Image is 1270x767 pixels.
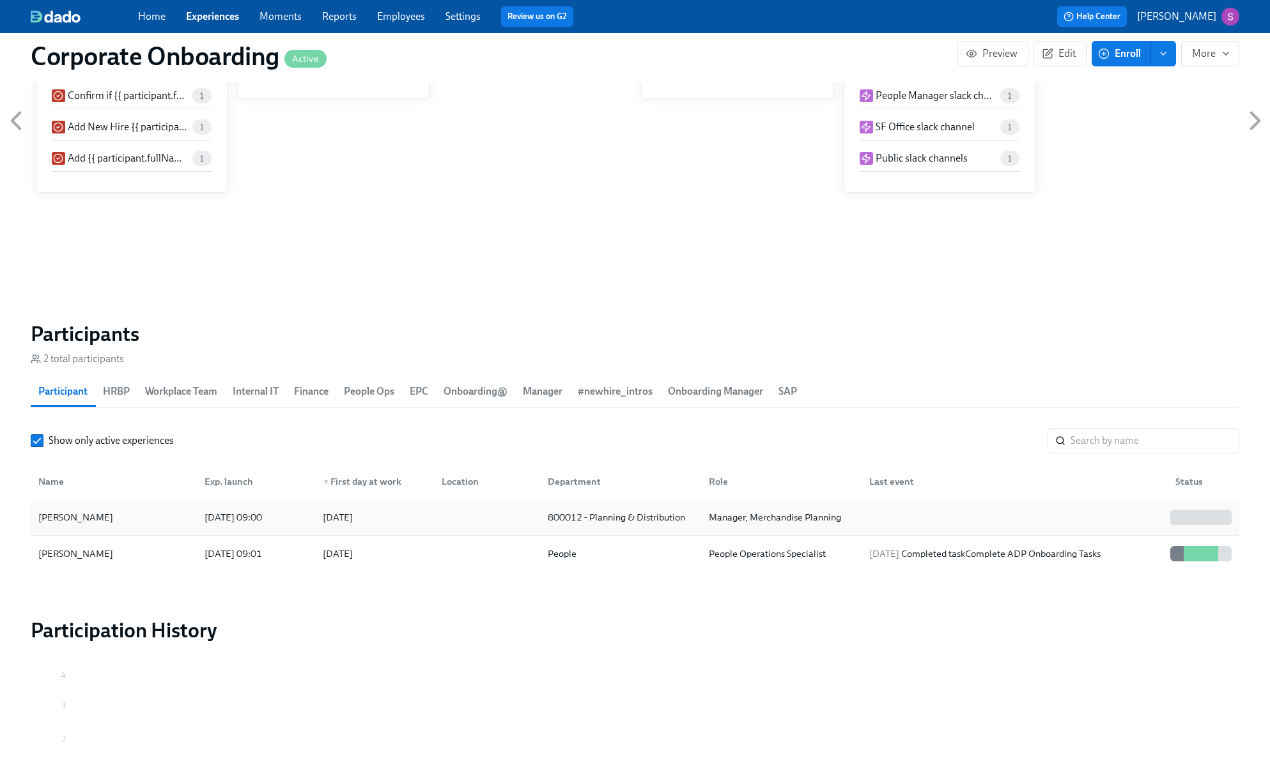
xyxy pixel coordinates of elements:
[1000,154,1019,163] span: 1
[543,510,699,525] div: 800012 - Planning & Distribution
[876,151,968,165] p: Public slack channels
[1165,469,1237,494] div: Status
[1170,474,1237,489] div: Status
[704,546,860,561] div: People Operations Specialist
[294,383,329,400] span: Finance
[864,474,1165,489] div: Last event
[318,474,431,489] div: First day at work
[192,91,212,101] span: 1
[1137,8,1239,26] button: [PERSON_NAME]
[1150,41,1176,66] button: enroll
[62,734,66,743] tspan: 2
[38,383,88,400] span: Participant
[431,469,538,494] div: Location
[68,151,187,165] p: Add {{ participant.fullName }} to Equity Tracker
[864,546,1165,561] div: Completed task Complete ADP Onboarding Tasks
[284,54,327,64] span: Active
[323,546,353,561] div: [DATE]
[192,123,212,132] span: 1
[233,383,279,400] span: Internal IT
[704,510,860,525] div: Manager, Merchandise Planning
[145,383,217,400] span: Workplace Team
[31,10,81,23] img: dado
[31,536,1239,572] div: [PERSON_NAME][DATE] 09:01[DATE]PeoplePeople Operations Specialist[DATE] Completed taskComplete AD...
[1221,8,1239,26] img: ACg8ocKvalk5eKiSYA0Mj5kntfYcqlTkZhBNoQiYmXyzfaV5EtRlXQ=s96-c
[1101,47,1141,60] span: Enroll
[186,10,239,22] a: Experiences
[61,671,66,680] tspan: 4
[68,89,187,103] p: Confirm if {{ participant.fullName }}'s manager will do their onboarding
[1000,91,1019,101] span: 1
[1044,47,1076,60] span: Edit
[33,546,194,561] div: [PERSON_NAME]
[1057,6,1127,27] button: Help Center
[543,474,699,489] div: Department
[33,474,194,489] div: Name
[259,10,302,22] a: Moments
[1071,428,1239,453] input: Search by name
[68,120,187,134] p: Add New Hire {{ participant.fullName }} in ADP
[869,548,899,559] span: [DATE]
[31,10,138,23] a: dado
[323,510,353,525] div: [DATE]
[199,474,313,489] div: Exp. launch
[322,10,357,22] a: Reports
[31,321,1239,347] h2: Participants
[138,10,166,22] a: Home
[1000,123,1019,132] span: 1
[192,154,212,163] span: 1
[444,383,507,400] span: Onboarding@
[194,469,313,494] div: Exp. launch
[1034,41,1087,66] button: Edit
[323,479,329,485] span: ▼
[876,89,995,103] p: People Manager slack channel
[1137,10,1216,24] p: [PERSON_NAME]
[957,41,1028,66] button: Preview
[704,474,860,489] div: Role
[543,546,699,561] div: People
[1192,47,1228,60] span: More
[62,701,66,710] tspan: 3
[778,383,797,400] span: SAP
[699,469,860,494] div: Role
[199,546,313,561] div: [DATE] 09:01
[876,120,975,134] p: SF Office slack channel
[1064,10,1120,23] span: Help Center
[49,434,174,448] span: Show only active experiences
[31,41,327,72] h1: Corporate Onboarding
[410,383,428,400] span: EPC
[1092,41,1150,66] button: Enroll
[968,47,1018,60] span: Preview
[313,469,431,494] div: ▼First day at work
[501,6,573,27] button: Review us on G2
[33,510,194,525] div: [PERSON_NAME]
[31,618,1239,643] h2: Participation History
[344,383,394,400] span: People Ops
[33,469,194,494] div: Name
[31,352,124,366] div: 2 total participants
[437,474,538,489] div: Location
[199,510,313,525] div: [DATE] 09:00
[507,10,567,23] a: Review us on G2
[377,10,425,22] a: Employees
[538,469,699,494] div: Department
[1181,41,1239,66] button: More
[859,469,1165,494] div: Last event
[31,499,1239,536] div: [PERSON_NAME][DATE] 09:00[DATE]800012 - Planning & DistributionManager, Merchandise Planning
[523,383,562,400] span: Manager
[668,383,763,400] span: Onboarding Manager
[578,383,653,400] span: #newhire_intros
[103,383,130,400] span: HRBP
[445,10,481,22] a: Settings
